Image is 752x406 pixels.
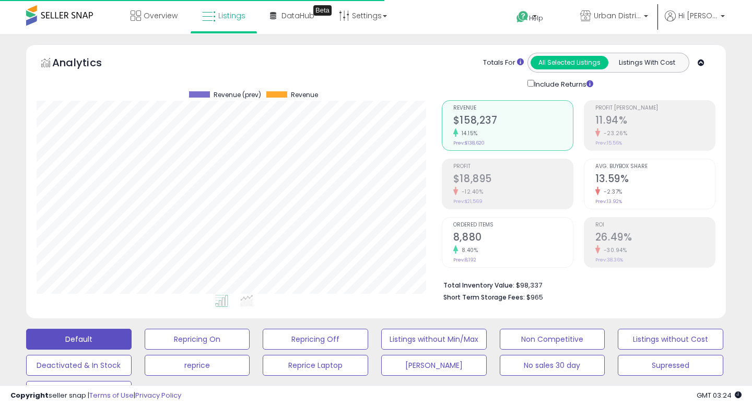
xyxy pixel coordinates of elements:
button: [PERSON_NAME] [381,355,487,376]
h2: 13.59% [595,173,715,187]
span: Avg. Buybox Share [595,164,715,170]
button: Listings without Min/Max [381,329,487,350]
button: No sales 30 day [500,355,605,376]
button: Deactivated & In Stock [26,355,132,376]
h2: $158,237 [453,114,573,128]
span: Revenue (prev) [214,91,261,99]
i: Get Help [516,10,529,23]
strong: Copyright [10,390,49,400]
a: Terms of Use [89,390,134,400]
a: Hi [PERSON_NAME] [665,10,725,34]
small: Prev: 13.92% [595,198,622,205]
small: 14.15% [458,129,478,137]
span: Profit [453,164,573,170]
div: Include Returns [520,78,606,90]
span: Revenue [291,91,318,99]
button: Repricing Off [263,329,368,350]
span: Ordered Items [453,222,573,228]
small: Prev: $21,569 [453,198,483,205]
button: Supressed [618,355,723,376]
span: Urban Distribution Group [594,10,641,21]
button: reprice [145,355,250,376]
small: Prev: 15.56% [595,140,622,146]
span: $965 [526,292,543,302]
span: Revenue [453,105,573,111]
small: Prev: $138,620 [453,140,485,146]
button: Reprice Laptop [263,355,368,376]
h2: 26.49% [595,231,715,245]
h2: $18,895 [453,173,573,187]
h2: 8,880 [453,231,573,245]
small: Prev: 8,192 [453,257,476,263]
button: Default [26,329,132,350]
span: Profit [PERSON_NAME] [595,105,715,111]
small: -2.37% [600,188,622,196]
span: Overview [144,10,178,21]
small: -12.40% [458,188,484,196]
b: Total Inventory Value: [443,281,514,290]
div: Totals For [483,58,524,68]
button: Non Competitive [500,329,605,350]
div: seller snap | | [10,391,181,401]
span: 2025-10-8 03:24 GMT [697,390,742,400]
a: Privacy Policy [135,390,181,400]
button: Restock [26,381,132,402]
a: Help [508,3,563,34]
small: -30.94% [600,246,627,254]
h5: Analytics [52,55,122,73]
small: -23.26% [600,129,628,137]
button: All Selected Listings [531,56,608,69]
small: 8.40% [458,246,478,254]
span: ROI [595,222,715,228]
b: Short Term Storage Fees: [443,293,525,302]
span: Hi [PERSON_NAME] [678,10,718,21]
h2: 11.94% [595,114,715,128]
span: DataHub [281,10,314,21]
small: Prev: 38.36% [595,257,623,263]
span: Help [529,14,543,22]
button: Repricing On [145,329,250,350]
button: Listings With Cost [608,56,686,69]
span: Listings [218,10,245,21]
li: $98,337 [443,278,708,291]
div: Tooltip anchor [313,5,332,16]
button: Listings without Cost [618,329,723,350]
